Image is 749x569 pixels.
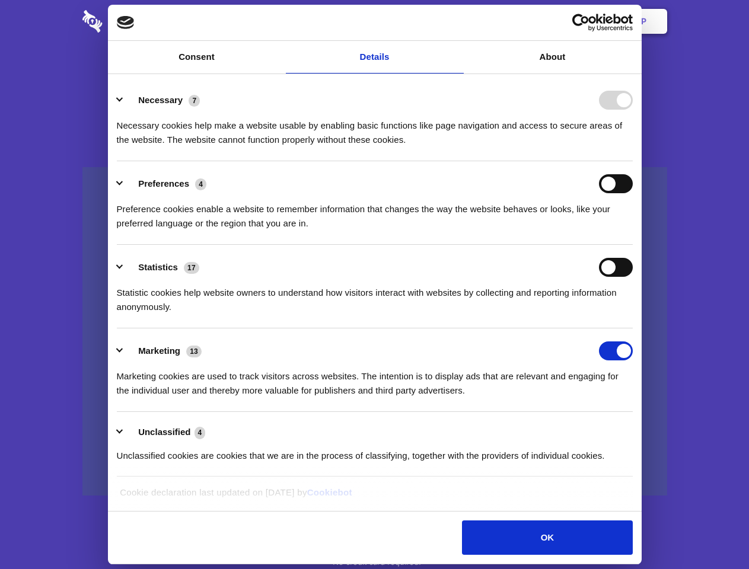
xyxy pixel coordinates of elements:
a: About [464,41,642,73]
a: Login [538,3,589,40]
div: Cookie declaration last updated on [DATE] by [111,485,638,509]
img: logo-wordmark-white-trans-d4663122ce5f474addd5e946df7df03e33cb6a1c49d2221995e7729f52c070b2.svg [82,10,184,33]
a: Pricing [348,3,400,40]
span: 4 [195,178,206,190]
a: Usercentrics Cookiebot - opens in a new window [529,14,633,31]
h1: Eliminate Slack Data Loss. [82,53,667,96]
a: Cookiebot [307,487,352,497]
button: Necessary (7) [117,91,208,110]
div: Marketing cookies are used to track visitors across websites. The intention is to display ads tha... [117,360,633,398]
div: Unclassified cookies are cookies that we are in the process of classifying, together with the pro... [117,440,633,463]
button: Preferences (4) [117,174,214,193]
a: Consent [108,41,286,73]
button: Statistics (17) [117,258,207,277]
div: Necessary cookies help make a website usable by enabling basic functions like page navigation and... [117,110,633,147]
button: OK [462,520,632,555]
label: Preferences [138,178,189,188]
iframe: Drift Widget Chat Controller [690,510,735,555]
span: 7 [189,95,200,107]
label: Statistics [138,262,178,272]
h4: Auto-redaction of sensitive data, encrypted data sharing and self-destructing private chats. Shar... [82,108,667,147]
span: 13 [186,346,202,357]
span: 17 [184,262,199,274]
div: Statistic cookies help website owners to understand how visitors interact with websites by collec... [117,277,633,314]
img: logo [117,16,135,29]
a: Wistia video thumbnail [82,167,667,496]
span: 4 [195,427,206,439]
button: Marketing (13) [117,341,209,360]
button: Unclassified (4) [117,425,213,440]
label: Necessary [138,95,183,105]
a: Contact [481,3,536,40]
a: Details [286,41,464,73]
div: Preference cookies enable a website to remember information that changes the way the website beha... [117,193,633,231]
label: Marketing [138,346,180,356]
